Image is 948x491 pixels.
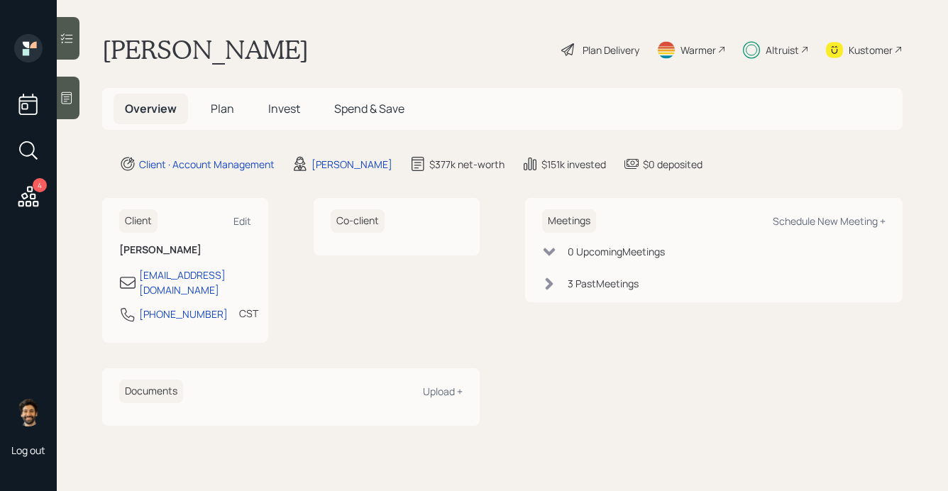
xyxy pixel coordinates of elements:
[139,267,251,297] div: [EMAIL_ADDRESS][DOMAIN_NAME]
[119,380,183,403] h6: Documents
[680,43,716,57] div: Warmer
[773,214,886,228] div: Schedule New Meeting +
[541,157,606,172] div: $151k invested
[849,43,893,57] div: Kustomer
[583,43,639,57] div: Plan Delivery
[423,385,463,398] div: Upload +
[33,178,47,192] div: 4
[102,34,309,65] h1: [PERSON_NAME]
[568,276,639,291] div: 3 Past Meeting s
[643,157,702,172] div: $0 deposited
[568,244,665,259] div: 0 Upcoming Meeting s
[125,101,177,116] span: Overview
[233,214,251,228] div: Edit
[331,209,385,233] h6: Co-client
[139,157,275,172] div: Client · Account Management
[119,209,158,233] h6: Client
[542,209,596,233] h6: Meetings
[239,306,258,321] div: CST
[211,101,234,116] span: Plan
[766,43,799,57] div: Altruist
[429,157,505,172] div: $377k net-worth
[139,307,228,321] div: [PHONE_NUMBER]
[268,101,300,116] span: Invest
[11,443,45,457] div: Log out
[334,101,404,116] span: Spend & Save
[312,157,392,172] div: [PERSON_NAME]
[14,398,43,426] img: eric-schwartz-headshot.png
[119,244,251,256] h6: [PERSON_NAME]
